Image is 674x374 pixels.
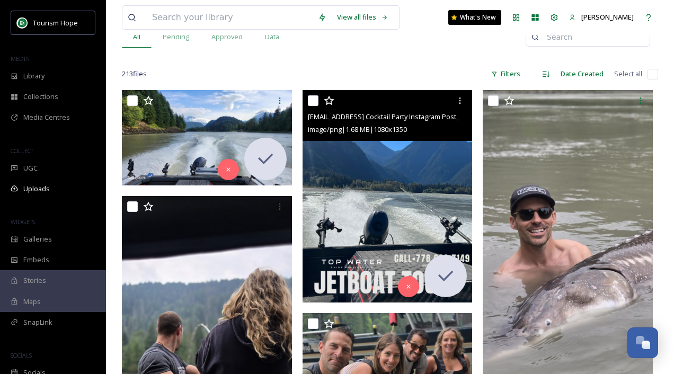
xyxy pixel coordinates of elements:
div: Date Created [555,64,609,84]
img: ext_1756312741.80188_topwaterguideservices@gmail.com-FB_IMG_1754459351309.jpg [122,90,292,186]
span: WIDGETS [11,218,35,226]
span: Data [265,32,279,42]
a: View all files [332,7,394,28]
span: image/png | 1.68 MB | 1080 x 1350 [308,124,407,134]
span: Select all [614,69,642,79]
span: Uploads [23,184,50,194]
span: Maps [23,297,41,307]
div: Filters [486,64,526,84]
span: Library [23,71,45,81]
input: Search [542,26,644,48]
span: Stories [23,275,46,286]
span: Media Centres [23,112,70,122]
img: ext_1756312741.050103_topwaterguideservices@gmail.com-Vintage Cocktail Party Instagram Post_20250... [303,90,473,302]
span: COLLECT [11,147,33,155]
span: Tourism Hope [33,18,78,28]
span: Galleries [23,234,52,244]
span: 213 file s [122,69,147,79]
a: What's New [448,10,501,25]
span: [EMAIL_ADDRESS] Cocktail Party Instagram Post_20250802_224320_0000.png [308,111,546,121]
span: Approved [211,32,243,42]
span: SnapLink [23,317,52,327]
a: [PERSON_NAME] [564,7,639,28]
span: SOCIALS [11,351,32,359]
span: Collections [23,92,58,102]
span: Pending [163,32,189,42]
span: MEDIA [11,55,29,63]
span: All [133,32,140,42]
input: Search your library [147,6,313,29]
span: UGC [23,163,38,173]
button: Open Chat [627,327,658,358]
span: Embeds [23,255,49,265]
span: [PERSON_NAME] [581,12,634,22]
img: logo.png [17,17,28,28]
